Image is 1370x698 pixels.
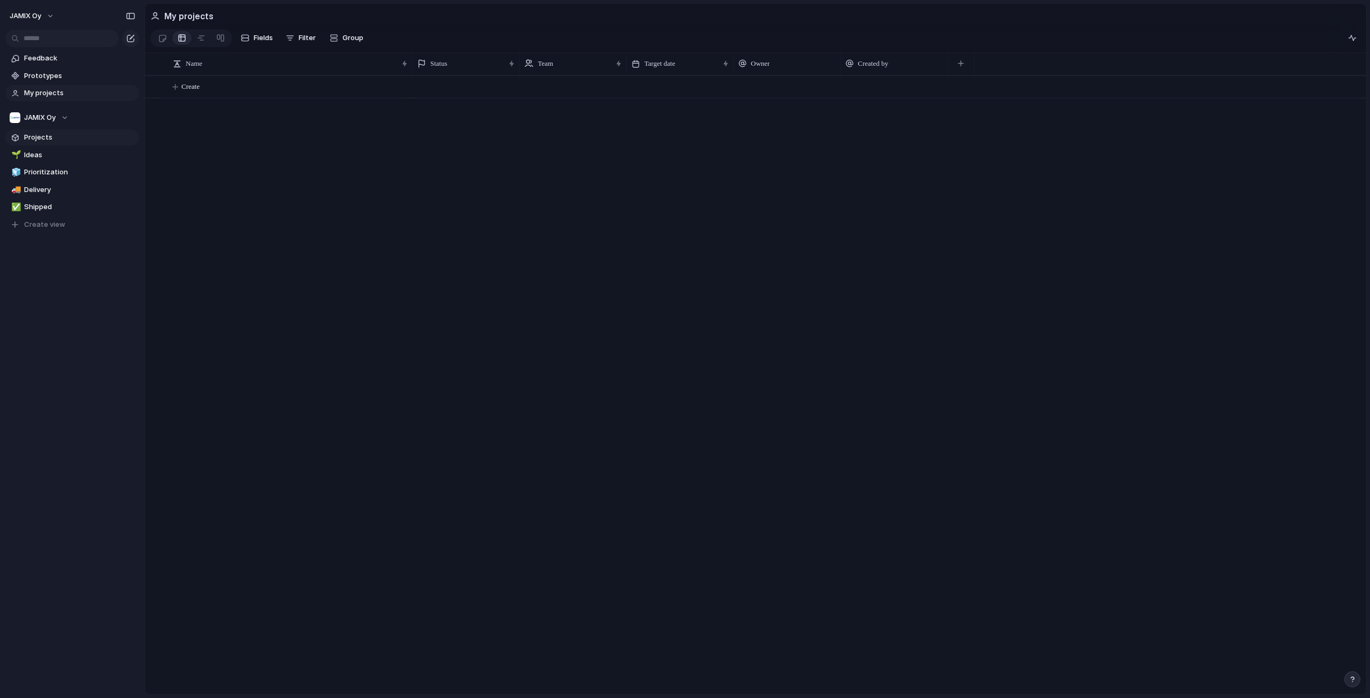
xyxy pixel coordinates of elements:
[11,149,19,161] div: 🌱
[5,129,139,145] a: Projects
[10,185,20,195] button: 🚚
[324,29,369,47] button: Group
[237,29,277,47] button: Fields
[5,182,139,198] a: 🚚Delivery
[24,112,56,123] span: JAMIX Oy
[24,88,135,98] span: My projects
[181,81,200,92] span: Create
[11,183,19,196] div: 🚚
[10,202,20,212] button: ✅
[430,58,447,69] span: Status
[5,147,139,163] a: 🌱Ideas
[254,33,273,43] span: Fields
[538,58,553,69] span: Team
[5,164,139,180] a: 🧊Prioritization
[342,33,363,43] span: Group
[644,58,675,69] span: Target date
[11,166,19,179] div: 🧊
[5,217,139,233] button: Create view
[5,68,139,84] a: Prototypes
[5,110,139,126] button: JAMIX Oy
[11,201,19,213] div: ✅
[5,7,60,25] button: JAMIX Oy
[5,199,139,215] a: ✅Shipped
[24,185,135,195] span: Delivery
[281,29,320,47] button: Filter
[24,132,135,143] span: Projects
[5,50,139,66] a: Feedback
[24,71,135,81] span: Prototypes
[10,11,41,21] span: JAMIX Oy
[24,202,135,212] span: Shipped
[10,167,20,178] button: 🧊
[24,53,135,64] span: Feedback
[751,58,770,69] span: Owner
[10,150,20,160] button: 🌱
[164,10,214,22] h2: My projects
[299,33,316,43] span: Filter
[24,150,135,160] span: Ideas
[186,58,202,69] span: Name
[5,85,139,101] a: My projects
[858,58,888,69] span: Created by
[24,219,65,230] span: Create view
[24,167,135,178] span: Prioritization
